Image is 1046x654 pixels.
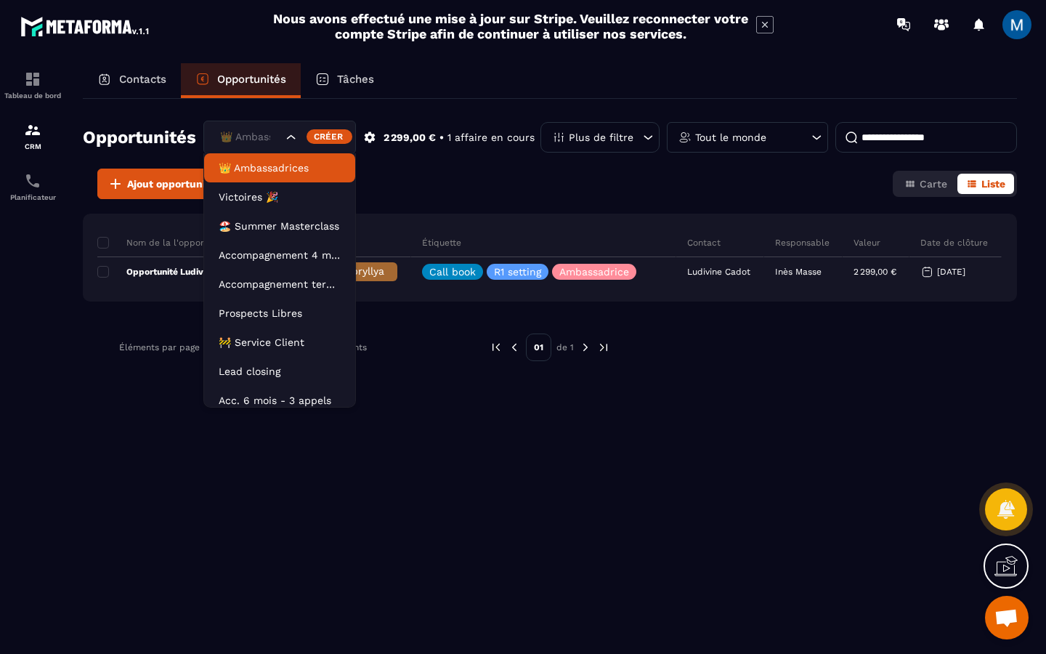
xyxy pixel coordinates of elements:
p: CRM [4,142,62,150]
p: Nom de la l'opportunité [97,237,229,249]
p: Statut [269,237,296,249]
img: prev [508,341,521,354]
a: schedulerschedulerPlanificateur [4,161,62,212]
p: Plus de filtre [569,132,633,142]
p: Étiquette [422,237,461,249]
p: [DATE] [937,267,965,277]
img: scheduler [24,172,41,190]
p: R1 setting [494,267,541,277]
p: de 1 [556,342,574,353]
img: formation [24,121,41,139]
span: Ajout opportunité [127,177,216,191]
h2: Opportunités [83,123,196,152]
p: Responsable [775,237,830,249]
p: 1-1 sur 1 éléments [291,342,367,352]
img: next [597,341,610,354]
p: Valeur [854,237,880,249]
span: 100 [213,339,240,355]
p: Opportunité Ludivine Cadot [97,266,243,278]
p: 1 affaire en cours [447,131,535,145]
div: Search for option [203,121,356,154]
p: Éléments par page [119,342,200,352]
a: Ouvrir le chat [985,596,1029,639]
p: Planificateur [4,193,62,201]
p: Date de clôture [920,237,988,249]
div: Créer [307,129,352,144]
p: Ambassadrice [559,267,629,277]
img: prev [490,341,503,354]
img: next [579,341,592,354]
span: Appryllya [338,265,384,277]
h2: Nous avons effectué une mise à jour sur Stripe. Veuillez reconnecter votre compte Stripe afin de ... [272,11,749,41]
p: Tableau de bord [4,92,62,100]
button: Liste [957,174,1014,194]
p: 01 [526,334,551,361]
p: Phase [325,237,349,249]
p: • [439,131,444,145]
img: logo [20,13,151,39]
a: Tâches [301,63,389,98]
p: 0 [278,267,283,277]
span: Carte [920,178,947,190]
p: 2 299,00 € [854,267,896,277]
div: Search for option [207,331,272,364]
a: formationformationTableau de bord [4,60,62,110]
p: Inès Masse [775,267,822,277]
input: Search for option [216,129,283,145]
button: Carte [896,174,956,194]
span: Liste [981,178,1005,190]
p: Contacts [119,73,166,86]
p: Opportunités [217,73,286,86]
p: Tout le monde [695,132,766,142]
a: Contacts [83,63,181,98]
p: Contact [687,237,721,249]
img: formation [24,70,41,88]
p: 2 299,00 € [384,131,436,145]
a: formationformationCRM [4,110,62,161]
p: Tâches [337,73,374,86]
p: Call book [429,267,476,277]
a: Opportunités [181,63,301,98]
button: Ajout opportunité [97,169,225,199]
input: Search for option [240,339,252,355]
